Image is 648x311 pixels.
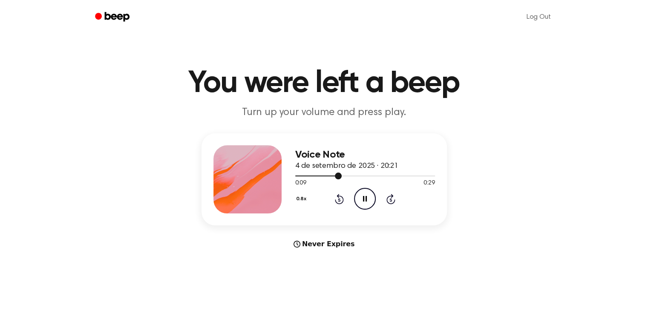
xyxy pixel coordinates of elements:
[518,7,559,27] a: Log Out
[202,239,447,249] div: Never Expires
[161,106,488,120] p: Turn up your volume and press play.
[106,68,542,99] h1: You were left a beep
[295,192,310,206] button: 0.8x
[89,9,137,26] a: Beep
[295,179,306,188] span: 0:09
[423,179,435,188] span: 0:29
[295,162,398,170] span: 4 de setembro de 2025 · 20:21
[295,149,435,161] h3: Voice Note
